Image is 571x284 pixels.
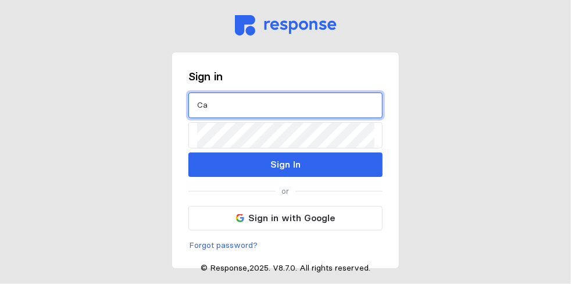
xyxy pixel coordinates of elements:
button: Sign in with Google [188,206,383,230]
p: or [282,185,290,198]
p: Sign in with Google [249,211,336,225]
p: Sign In [270,157,301,172]
img: svg%3e [235,15,337,35]
h3: Sign in [188,69,383,84]
img: svg%3e [236,214,244,222]
button: Sign In [188,152,383,177]
p: Forgot password? [189,239,258,252]
button: Forgot password? [188,239,258,253]
p: © Response, 2025 . V 8.7.0 . All rights reserved. [201,262,370,275]
input: Email [197,93,374,118]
